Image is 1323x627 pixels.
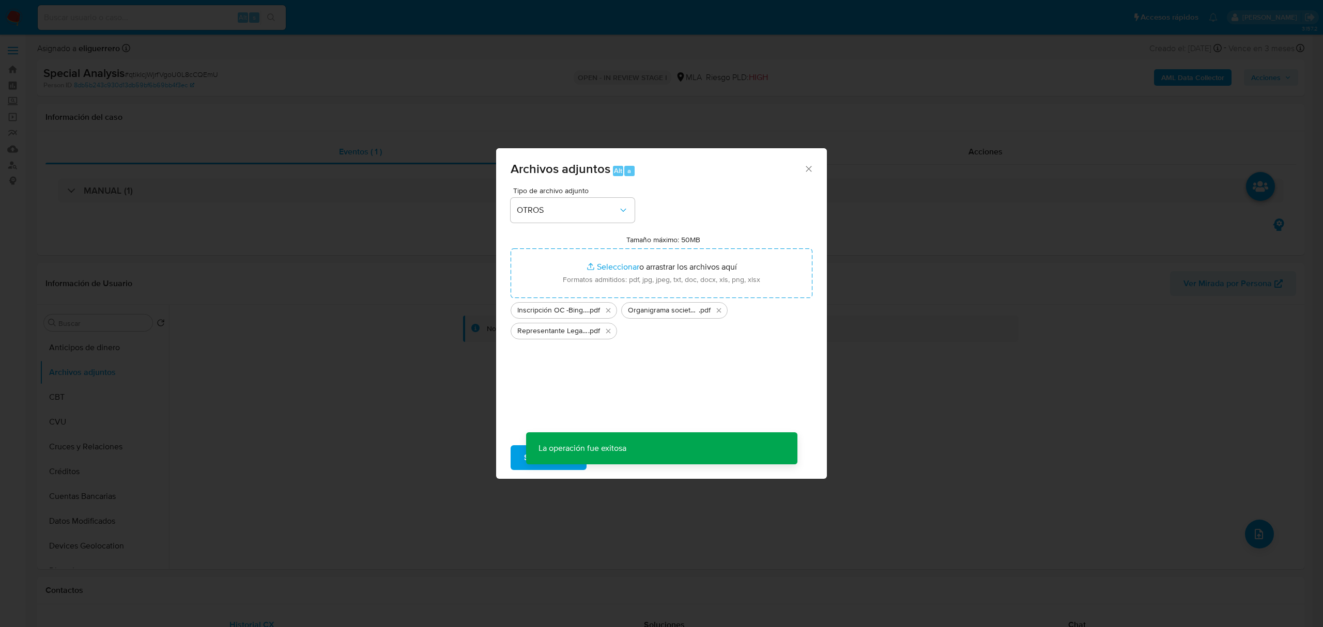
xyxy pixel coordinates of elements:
[614,166,622,176] span: Alt
[588,326,600,336] span: .pdf
[604,446,638,469] span: Cancelar
[804,164,813,173] button: Cerrar
[526,432,639,464] p: La operación fue exitosa
[699,305,711,316] span: .pdf
[517,326,588,336] span: Representante Legal - BOES
[511,298,812,339] ul: Archivos seleccionados
[602,325,614,337] button: Eliminar Representante Legal - BOES.pdf
[628,305,699,316] span: Organigrama societario
[517,305,588,316] span: Inscripción OC -Bingos_del_Oeste_S.A.
[626,235,700,244] label: Tamaño máximo: 50MB
[511,160,610,178] span: Archivos adjuntos
[713,304,725,317] button: Eliminar Organigrama societario.pdf
[524,446,573,469] span: Subir archivo
[511,445,587,470] button: Subir archivo
[588,305,600,316] span: .pdf
[511,198,635,223] button: OTROS
[627,166,631,176] span: a
[602,304,614,317] button: Eliminar Inscripción OC -Bingos_del_Oeste_S.A..pdf
[513,187,637,194] span: Tipo de archivo adjunto
[517,205,618,215] span: OTROS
